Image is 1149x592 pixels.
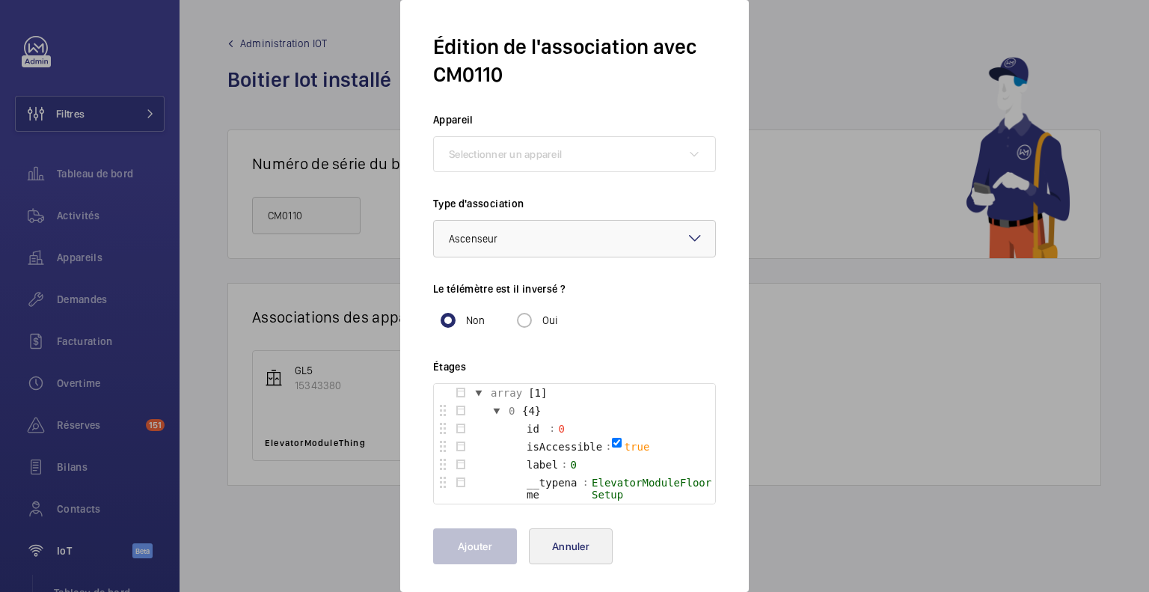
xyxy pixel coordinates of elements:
[529,528,613,564] button: Annuler
[434,456,452,474] button: Déplacer (Alt+Shift+Arrows)
[488,402,506,420] button: Étendre/regrouper ce champ (Ctrl+E). Ctrl+Click pour étendre/regrouper avec tous les champs.
[524,457,560,473] div: label
[434,420,452,438] button: Déplacer (Alt+Shift+Arrows)
[470,384,488,402] button: Étendre/regrouper ce champ (Ctrl+E). Ctrl+Click pour étendre/regrouper avec tous les champs.
[452,384,470,402] button: Ouvrir le menu des actions (Ctrl+M)
[452,474,470,492] button: Ouvrir le menu des actions (Ctrl+M)
[526,385,549,401] div: array containing 1 items
[452,402,470,420] button: Ouvrir le menu des actions (Ctrl+M)
[589,474,714,503] div: ElevatorModuleFloorSetup
[434,438,452,456] button: Déplacer (Alt+Shift+Arrows)
[556,421,580,437] div: 0
[488,385,524,401] div: array
[463,313,485,328] label: Non
[433,281,716,296] label: Le télémètre est il inversé ?
[433,33,716,88] h1: Édition de l'association avec CM0110
[452,438,470,456] button: Ouvrir le menu des actions (Ctrl+M)
[524,474,582,503] div: __typename
[433,359,716,374] label: Étages
[561,456,567,474] td: :
[539,313,559,328] label: Oui
[449,148,562,160] span: Selectionner un appareil
[524,439,604,455] div: isAccessible
[452,456,470,474] button: Ouvrir le menu des actions (Ctrl+M)
[622,439,652,455] div: true
[434,474,452,492] button: Déplacer (Alt+Shift+Arrows)
[549,420,555,438] td: :
[506,403,518,419] div: 0
[449,233,497,245] span: Ascenseur
[434,402,452,420] button: Déplacer (Alt+Shift+Arrows)
[433,196,716,211] label: Type d'association
[452,420,470,438] button: Ouvrir le menu des actions (Ctrl+M)
[524,421,548,437] div: id
[433,112,716,127] label: Appareil
[433,136,716,172] button: Selectionner un appareil
[605,438,611,456] td: :
[583,474,589,504] td: :
[569,457,592,473] div: 0
[520,403,543,419] div: object containing 4 items
[433,528,517,564] button: Ajouter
